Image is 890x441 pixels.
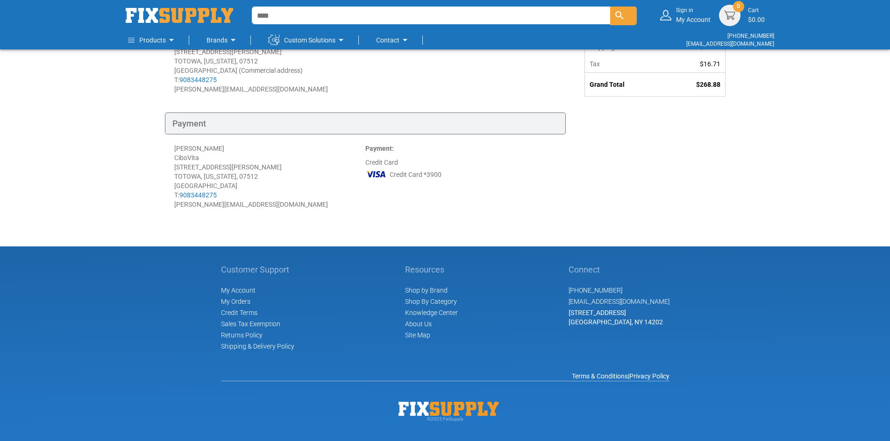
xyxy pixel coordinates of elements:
span: $63.17 [700,43,720,51]
img: Fix Industrial Supply [126,8,233,23]
a: Returns Policy [221,331,263,339]
span: My Account [221,287,256,294]
span: $16.71 [700,60,720,68]
a: Site Map [405,331,430,339]
a: 9083448275 [179,191,217,199]
a: Shop By Category [405,298,457,305]
a: Shipping & Delivery Policy [221,343,294,350]
strong: Grand Total [590,81,625,88]
div: Payment [165,112,566,135]
th: Tax [585,56,666,73]
strong: Payment: [365,145,394,152]
a: [EMAIL_ADDRESS][DOMAIN_NAME] [686,41,774,47]
a: Shop by Brand [405,287,448,294]
h5: Connect [569,265,669,274]
a: Custom Solutions [268,31,347,49]
a: 9083448275 [179,76,217,84]
a: [PHONE_NUMBER] [727,33,774,39]
span: [STREET_ADDRESS] [GEOGRAPHIC_DATA], NY 14202 [569,309,663,326]
a: Privacy Policy [629,372,669,380]
span: $0.00 [748,16,765,23]
a: [EMAIL_ADDRESS][DOMAIN_NAME] [569,298,669,305]
div: [PERSON_NAME] CiboVita [STREET_ADDRESS][PERSON_NAME] TOTOWA, [US_STATE], 07512 [GEOGRAPHIC_DATA] ... [174,144,365,209]
img: VI [365,167,387,181]
a: Knowledge Center [405,309,458,316]
div: My Account [676,7,711,24]
span: © 2025 FixSupply [427,416,463,421]
h5: Customer Support [221,265,294,274]
a: store logo [126,8,233,23]
span: Credit Terms [221,309,257,316]
a: Contact [376,31,411,49]
span: My Orders [221,298,250,305]
span: Credit Card *3900 [390,170,441,179]
a: About Us [405,320,432,328]
a: [PHONE_NUMBER] [569,287,622,294]
a: Brands [206,31,239,49]
a: Products [128,31,177,49]
div: [PERSON_NAME] CiboVita [STREET_ADDRESS][PERSON_NAME] TOTOWA, [US_STATE], 07512 [GEOGRAPHIC_DATA] ... [174,28,365,94]
h5: Resources [405,265,458,274]
img: Fix Industrial Supply [399,402,498,416]
span: 0 [737,2,740,10]
div: Credit Card [365,144,556,209]
small: Cart [748,7,765,14]
div: Expedited (2nd Day) [365,28,556,94]
small: Sign in [676,7,711,14]
span: $268.88 [696,81,720,88]
a: Terms & Conditions [572,372,628,380]
div: | [221,371,669,381]
span: Sales Tax Exemption [221,320,280,328]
